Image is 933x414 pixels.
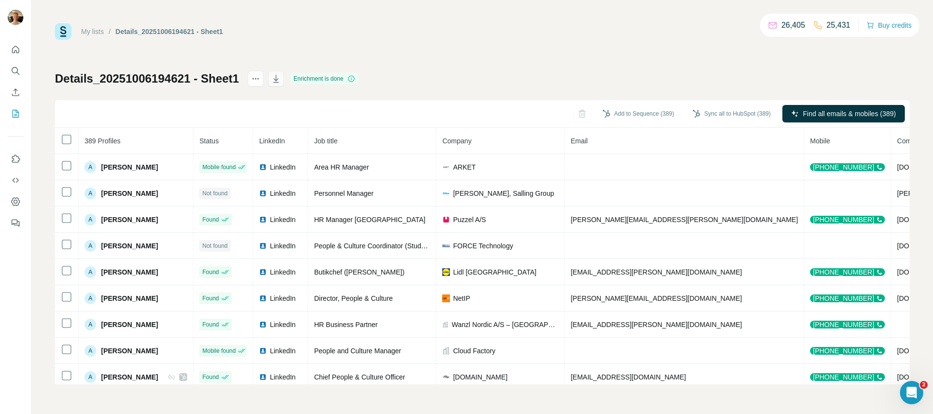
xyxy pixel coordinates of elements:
span: [EMAIL_ADDRESS][PERSON_NAME][DOMAIN_NAME] [570,321,742,328]
div: A [85,266,96,278]
div: Enrichment is done [291,73,358,85]
span: Job title [314,137,337,145]
button: Send a message… [167,307,182,322]
span: Found [202,294,219,303]
span: [PERSON_NAME] [101,267,158,277]
span: Mobile [810,137,830,145]
span: NetIP [453,293,470,303]
button: Enrich CSV [8,84,23,101]
img: LinkedIn logo [259,373,267,381]
span: People & Culture Coordinator (Student) [314,242,432,250]
span: LinkedIn [270,215,295,224]
span: Wanzl Nordic A/S – [GEOGRAPHIC_DATA] [452,320,559,329]
span: Find all emails & mobiles (389) [803,109,896,119]
div: but we need these lists for a project later [DATE] [35,118,187,149]
img: company-logo [442,268,450,276]
span: Found [202,268,219,276]
button: Gif picker [46,310,54,318]
img: company-logo [442,216,450,224]
span: Company [442,137,471,145]
button: Use Surfe on LinkedIn [8,150,23,168]
img: LinkedIn logo [259,347,267,355]
span: Mobile found [202,163,236,172]
div: A [85,345,96,357]
div: [PHONE_NUMBER] [810,347,885,355]
span: Director, People & Culture [314,294,393,302]
div: alf@lr-partners.dk says… [8,35,187,86]
img: LinkedIn logo [259,321,267,328]
h1: Details_20251006194621 - Sheet1 [55,71,239,86]
p: 26,405 [781,19,805,31]
div: A [85,371,96,383]
p: Active in the last 15m [47,12,117,22]
img: company-logo [442,294,450,302]
div: A [85,293,96,304]
div: Hi there,Thanks again for those detailsThe glitch with the loading and contact enrichment is now ... [8,156,159,345]
img: LinkedIn logo [259,268,267,276]
img: LinkedIn logo [259,190,267,197]
div: Thanks again for those details [16,177,152,187]
span: Personnel Manager [314,190,373,197]
span: [EMAIL_ADDRESS][DOMAIN_NAME] [570,373,686,381]
div: Once again, we are very sorry for the inconvenience and we thank you for your understanding and p... [16,287,152,325]
div: [PHONE_NUMBER] [810,294,885,302]
button: Home [152,4,171,22]
button: Add to Sequence (389) [596,106,681,121]
span: [PERSON_NAME][EMAIL_ADDRESS][DOMAIN_NAME] [570,294,742,302]
img: company-logo [442,163,450,171]
div: Details_20251006194621 - Sheet1 [116,27,223,36]
img: LinkedIn logo [259,294,267,302]
div: alf@lr-partners.dk says… [8,118,187,156]
iframe: Intercom live chat [900,381,923,404]
span: Status [199,137,219,145]
span: LinkedIn [270,189,295,198]
button: Search [8,62,23,80]
span: [EMAIL_ADDRESS][PERSON_NAME][DOMAIN_NAME] [570,268,742,276]
span: LinkedIn [259,137,285,145]
div: alf@lr-partners.dk says… [8,86,187,118]
div: A [85,161,96,173]
h1: [PERSON_NAME] [47,5,110,12]
span: HR Manager [GEOGRAPHIC_DATA] [314,216,425,224]
button: My lists [8,105,23,122]
img: company-logo [442,375,450,379]
span: LinkedIn [270,293,295,303]
span: 2 [920,381,928,389]
button: Quick start [8,41,23,58]
span: [PERSON_NAME] [101,241,158,251]
button: Dashboard [8,193,23,210]
img: Surfe Logo [55,23,71,40]
span: Not found [202,241,227,250]
span: Found [202,320,219,329]
div: A [85,319,96,330]
button: go back [6,4,25,22]
span: LinkedIn [270,162,295,172]
button: Sync all to HubSpot (389) [686,106,777,121]
div: Hi there, [16,162,152,172]
span: LinkedIn [270,241,295,251]
img: Profile image for Aurélie [28,5,43,21]
img: company-logo [442,242,450,250]
span: LinkedIn [270,372,295,382]
span: Puzzel A/S [453,215,486,224]
span: Lidl [GEOGRAPHIC_DATA] [453,267,536,277]
div: i got some help from [PERSON_NAME] [DATE] [35,86,187,117]
img: LinkedIn logo [259,242,267,250]
div: [PHONE_NUMBER] [810,321,885,328]
span: Chief People & Culture Officer [314,373,405,381]
span: Found [202,215,219,224]
div: A [85,188,96,199]
div: Please make sure you are running with the latest version of Surfe where this fix was implemented.... [16,234,152,282]
div: i got some help from [PERSON_NAME] [DATE] [43,92,179,111]
div: [PHONE_NUMBER] [810,268,885,276]
span: Area HR Manager [314,163,369,171]
img: Avatar [8,10,23,25]
span: [PERSON_NAME] [101,346,158,356]
button: Emoji picker [31,310,38,318]
img: company-logo [442,190,450,197]
span: Email [570,137,587,145]
span: Found [202,373,219,381]
div: The glitch with the loading and contact enrichment is now fixed and live so you should no longer ... [16,191,152,229]
span: [PERSON_NAME], Salling Group [453,189,554,198]
span: HR Business Partner [314,321,378,328]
